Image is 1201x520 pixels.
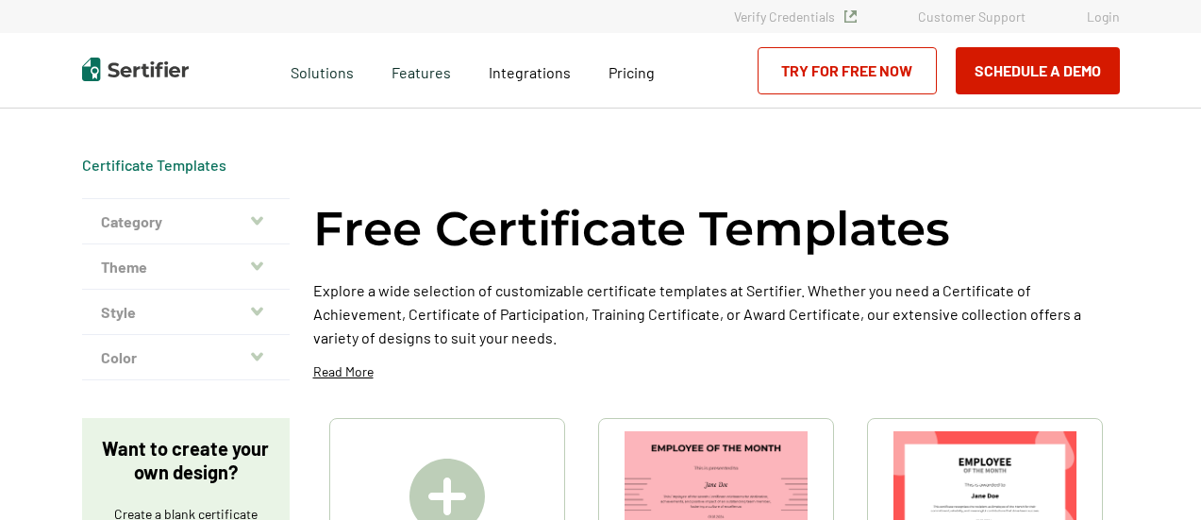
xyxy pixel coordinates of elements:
p: Explore a wide selection of customizable certificate templates at Sertifier. Whether you need a C... [313,278,1120,349]
span: Integrations [489,63,571,81]
span: Features [392,59,451,82]
span: Solutions [291,59,354,82]
img: Verified [844,10,857,23]
a: Customer Support [918,8,1026,25]
a: Verify Credentials [734,8,857,25]
a: Certificate Templates [82,156,226,174]
div: Breadcrumb [82,156,226,175]
a: Try for Free Now [758,47,937,94]
button: Theme [82,244,290,290]
span: Certificate Templates [82,156,226,175]
a: Pricing [609,59,655,82]
button: Color [82,335,290,380]
p: Read More [313,362,374,381]
img: Sertifier | Digital Credentialing Platform [82,58,189,81]
a: Integrations [489,59,571,82]
h1: Free Certificate Templates [313,198,950,260]
button: Style [82,290,290,335]
span: Pricing [609,63,655,81]
p: Want to create your own design? [101,437,271,484]
button: Category [82,199,290,244]
a: Login [1087,8,1120,25]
